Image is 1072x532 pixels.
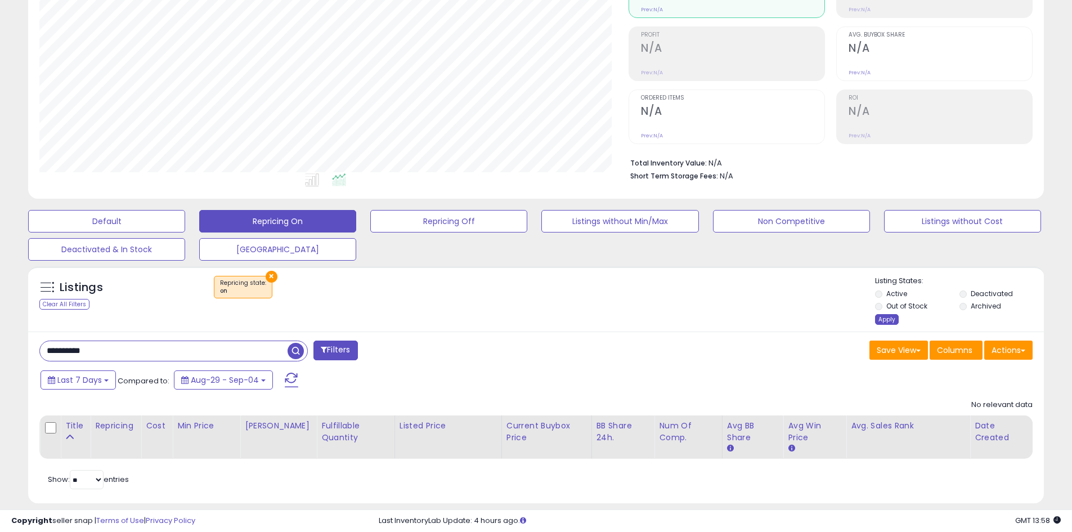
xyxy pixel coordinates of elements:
[849,95,1032,101] span: ROI
[41,370,116,390] button: Last 7 Days
[788,420,841,444] div: Avg Win Price
[630,158,707,168] b: Total Inventory Value:
[57,374,102,386] span: Last 7 Days
[930,341,983,360] button: Columns
[630,155,1024,169] li: N/A
[788,444,795,454] small: Avg Win Price.
[849,69,871,76] small: Prev: N/A
[727,444,734,454] small: Avg BB Share.
[641,42,824,57] h2: N/A
[39,299,89,310] div: Clear All Filters
[849,6,871,13] small: Prev: N/A
[541,210,698,233] button: Listings without Min/Max
[641,6,663,13] small: Prev: N/A
[199,238,356,261] button: [GEOGRAPHIC_DATA]
[220,287,266,295] div: on
[146,515,195,526] a: Privacy Policy
[849,105,1032,120] h2: N/A
[28,238,185,261] button: Deactivated & In Stock
[884,210,1041,233] button: Listings without Cost
[851,420,965,432] div: Avg. Sales Rank
[659,420,717,444] div: Num of Comp.
[630,171,718,181] b: Short Term Storage Fees:
[971,400,1033,410] div: No relevant data
[321,420,390,444] div: Fulfillable Quantity
[313,341,357,360] button: Filters
[146,420,168,432] div: Cost
[118,375,169,386] span: Compared to:
[596,420,650,444] div: BB Share 24h.
[245,420,312,432] div: [PERSON_NAME]
[641,132,663,139] small: Prev: N/A
[174,370,273,390] button: Aug-29 - Sep-04
[65,420,86,432] div: Title
[177,420,235,432] div: Min Price
[379,516,1061,526] div: Last InventoryLab Update: 4 hours ago.
[641,95,824,101] span: Ordered Items
[95,420,136,432] div: Repricing
[11,516,195,526] div: seller snap | |
[886,289,907,298] label: Active
[370,210,527,233] button: Repricing Off
[975,420,1028,444] div: Date Created
[1015,515,1061,526] span: 2025-09-12 13:58 GMT
[220,279,266,296] span: Repricing state :
[96,515,144,526] a: Terms of Use
[60,280,103,296] h5: Listings
[266,271,277,283] button: ×
[727,420,779,444] div: Avg BB Share
[984,341,1033,360] button: Actions
[875,276,1044,287] p: Listing States:
[641,105,824,120] h2: N/A
[641,69,663,76] small: Prev: N/A
[400,420,497,432] div: Listed Price
[48,474,129,485] span: Show: entries
[506,420,587,444] div: Current Buybox Price
[199,210,356,233] button: Repricing On
[713,210,870,233] button: Non Competitive
[720,171,733,181] span: N/A
[11,515,52,526] strong: Copyright
[971,289,1013,298] label: Deactivated
[937,345,972,356] span: Columns
[191,374,259,386] span: Aug-29 - Sep-04
[641,32,824,38] span: Profit
[849,32,1032,38] span: Avg. Buybox Share
[869,341,928,360] button: Save View
[849,42,1032,57] h2: N/A
[875,314,899,325] div: Apply
[28,210,185,233] button: Default
[886,301,927,311] label: Out of Stock
[849,132,871,139] small: Prev: N/A
[971,301,1001,311] label: Archived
